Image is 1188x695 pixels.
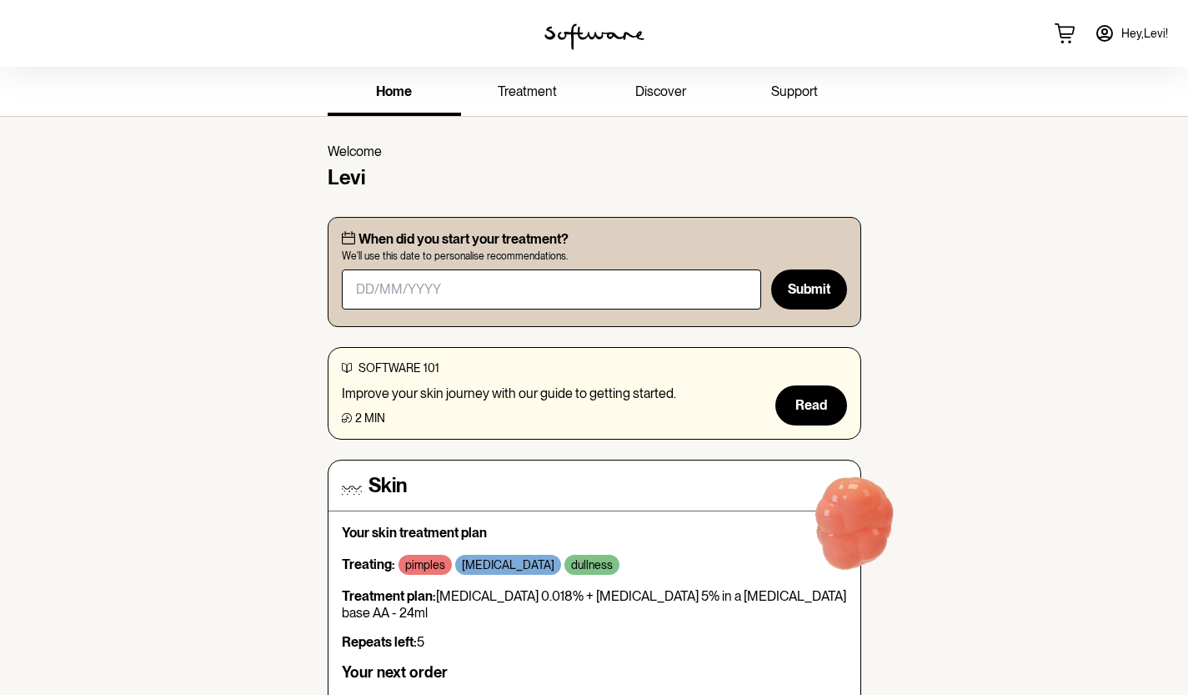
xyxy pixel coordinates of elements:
[342,663,847,682] h6: Your next order
[771,269,846,310] button: Submit
[405,558,445,572] p: pimples
[342,634,847,650] p: 5
[342,588,436,604] strong: Treatment plan:
[795,397,827,413] span: Read
[461,70,594,116] a: treatment
[1085,13,1178,53] a: Hey,Levi!
[342,525,847,541] p: Your skin treatment plan
[771,83,818,99] span: support
[801,473,908,580] img: red-blob.ee797e6f29be6228169e.gif
[368,474,407,498] h4: Skin
[328,70,461,116] a: home
[342,385,676,401] p: Improve your skin journey with our guide to getting started.
[788,281,830,297] span: Submit
[728,70,861,116] a: support
[571,558,613,572] p: dullness
[635,83,686,99] span: discover
[594,70,728,116] a: discover
[358,361,439,375] span: software 101
[342,634,417,650] strong: Repeats left:
[498,83,557,99] span: treatment
[355,411,385,425] span: 2 min
[1121,27,1168,41] span: Hey, Levi !
[376,83,412,99] span: home
[328,166,861,190] h4: Levi
[544,23,644,50] img: software logo
[775,385,847,426] button: Read
[342,588,847,620] p: [MEDICAL_DATA] 0.018% + [MEDICAL_DATA] 5% in a [MEDICAL_DATA] base AA - 24ml
[342,557,395,572] strong: Treating:
[342,250,847,262] span: We'll use this date to personalise recommendations.
[358,231,569,247] p: When did you start your treatment?
[342,269,762,310] input: DD/MM/YYYY
[328,144,861,159] p: Welcome
[462,558,554,572] p: [MEDICAL_DATA]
